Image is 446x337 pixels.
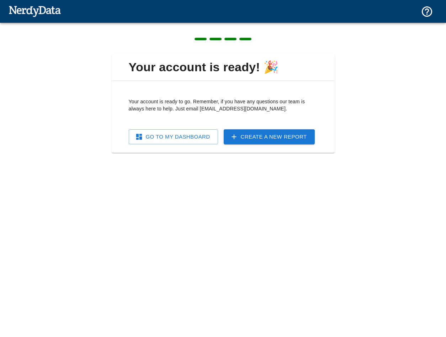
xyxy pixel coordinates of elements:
p: Your account is ready to go. Remember, if you have any questions our team is always here to help.... [129,98,318,112]
img: NerdyData.com [9,4,61,18]
a: Go To My Dashboard [129,129,218,144]
span: Your account is ready! 🎉 [117,60,329,75]
a: Create a New Report [224,129,315,144]
button: Support and Documentation [416,1,437,22]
